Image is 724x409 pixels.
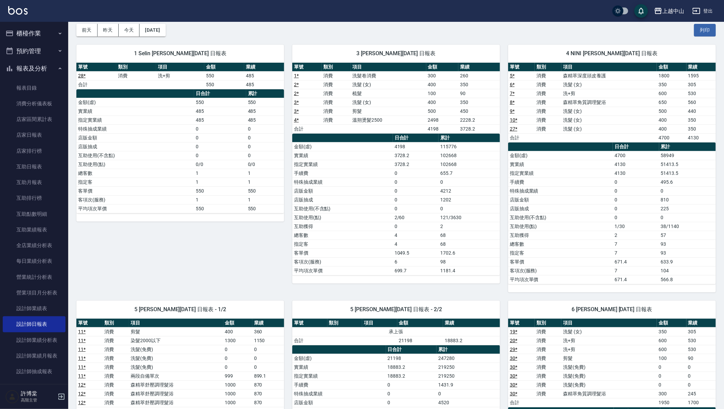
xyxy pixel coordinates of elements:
td: 合計 [292,336,327,345]
td: 指定實業績 [292,160,393,169]
button: 預約管理 [3,42,65,60]
td: 485 [194,107,246,116]
td: 1/30 [613,222,659,231]
td: 350 [458,98,500,107]
td: 4700 [613,151,659,160]
th: 單號 [508,319,535,328]
th: 金額 [426,63,459,72]
td: 1800 [657,71,686,80]
td: 600 [657,89,686,98]
td: 特殊抽成業績 [292,178,393,186]
td: 0 [613,195,659,204]
td: 0 [393,222,439,231]
a: 設計師日報表 [3,316,65,332]
td: 洗髮 (女) [561,124,657,133]
td: 互助使用(點) [508,222,613,231]
td: 810 [659,195,716,204]
td: 400 [426,80,459,89]
td: 530 [686,336,716,345]
td: 68 [439,231,500,240]
th: 單號 [508,63,535,72]
td: 305 [686,327,716,336]
td: 手續費 [508,178,613,186]
td: 客單價 [76,186,194,195]
td: 38/1140 [659,222,716,231]
td: 實業績 [292,151,393,160]
td: 0 [194,151,246,160]
a: 設計師排行榜 [3,379,65,395]
td: 消費 [322,98,351,107]
td: 2228.2 [458,116,500,124]
div: 上越中山 [662,7,684,15]
td: 消費 [535,80,561,89]
td: 0 [393,195,439,204]
td: 57 [659,231,716,240]
td: 2498 [426,116,459,124]
td: 7 [613,240,659,248]
td: 0 [246,133,284,142]
a: 設計師業績月報表 [3,348,65,364]
td: 485 [246,107,284,116]
td: 消費 [322,80,351,89]
td: 溫朔燙髮2500 [351,116,426,124]
td: 消費 [535,71,561,80]
td: 店販抽成 [292,195,393,204]
td: 18883.2 [443,336,500,345]
td: 400 [426,98,459,107]
td: 消費 [535,124,561,133]
th: 單號 [76,63,116,72]
th: 項目 [561,63,657,72]
td: 指定實業績 [508,169,613,178]
td: 350 [458,80,500,89]
td: 消費 [535,336,561,345]
td: 互助使用(點) [76,160,194,169]
th: 日合計 [194,89,246,98]
td: 消費 [322,116,351,124]
td: 實業績 [508,160,613,169]
td: 350 [686,124,716,133]
td: 合計 [292,124,322,133]
td: 98 [439,257,500,266]
button: 昨天 [98,24,119,36]
td: 450 [458,107,500,116]
td: 消費 [535,116,561,124]
th: 金額 [657,319,686,328]
th: 類別 [116,63,156,72]
th: 業績 [443,319,500,328]
td: 0 [194,142,246,151]
a: 互助業績報表 [3,222,65,238]
td: 總客數 [76,169,194,178]
th: 項目 [129,319,223,328]
table: a dense table [292,63,500,134]
td: 90 [458,89,500,98]
th: 類別 [103,319,129,328]
th: 日合計 [613,142,659,151]
th: 單號 [292,319,327,328]
td: 671.4 [613,275,659,284]
span: 6 [PERSON_NAME] [DATE] 日報表 [516,306,708,313]
td: 消費 [535,98,561,107]
a: 報表目錄 [3,80,65,96]
th: 業績 [244,63,284,72]
a: 互助點數明細 [3,206,65,222]
p: 高階主管 [21,397,56,403]
td: 550 [246,186,284,195]
a: 消費分析儀表板 [3,96,65,111]
table: a dense table [292,319,500,345]
td: 3728.2 [393,160,439,169]
td: 互助獲得 [508,231,613,240]
td: 金額(虛) [76,98,194,107]
td: 300 [426,71,459,80]
td: 350 [657,80,686,89]
td: 0 [659,186,716,195]
td: 平均項次單價 [292,266,393,275]
td: 2 [439,222,500,231]
th: 業績 [458,63,500,72]
td: 店販金額 [508,195,613,204]
td: 2 [613,231,659,240]
td: 洗髮 (女) [561,107,657,116]
td: 102668 [439,151,500,160]
td: 洗+剪 [156,71,204,80]
td: 合計 [76,80,116,89]
td: 4130 [613,160,659,169]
